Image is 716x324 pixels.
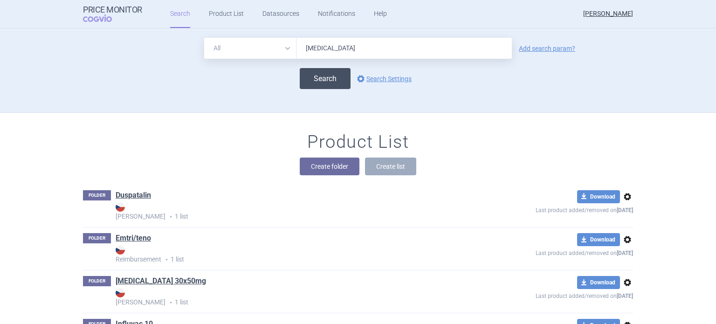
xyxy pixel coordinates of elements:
button: Download [577,276,620,289]
a: Add search param? [519,45,575,52]
i: • [165,298,175,307]
a: Emtri/teno [116,233,151,243]
strong: [DATE] [617,293,633,299]
strong: Price Monitor [83,5,142,14]
p: FOLDER [83,233,111,243]
a: Search Settings [355,73,412,84]
img: CZ [116,202,125,212]
button: Download [577,190,620,203]
strong: [DATE] [617,250,633,256]
strong: [PERSON_NAME] [116,202,468,220]
a: Price MonitorCOGVIO [83,5,142,23]
p: 1 list [116,245,468,264]
h1: Duspatalin [116,190,151,202]
img: CZ [116,245,125,255]
button: Search [300,68,351,89]
h1: Fevarin 30x50mg [116,276,206,288]
a: Duspatalin [116,190,151,200]
p: Last product added/removed on [468,203,633,215]
img: CZ [116,288,125,297]
strong: [PERSON_NAME] [116,288,468,306]
span: COGVIO [83,14,125,22]
button: Create folder [300,158,359,175]
button: Create list [365,158,416,175]
p: FOLDER [83,276,111,286]
p: Last product added/removed on [468,246,633,258]
p: Last product added/removed on [468,289,633,301]
i: • [161,255,171,264]
strong: [DATE] [617,207,633,214]
p: 1 list [116,202,468,221]
p: 1 list [116,288,468,307]
h1: Product List [307,131,409,153]
h1: Emtri/teno [116,233,151,245]
a: [MEDICAL_DATA] 30x50mg [116,276,206,286]
button: Download [577,233,620,246]
strong: Reimbursement [116,245,468,263]
p: FOLDER [83,190,111,200]
i: • [165,212,175,221]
